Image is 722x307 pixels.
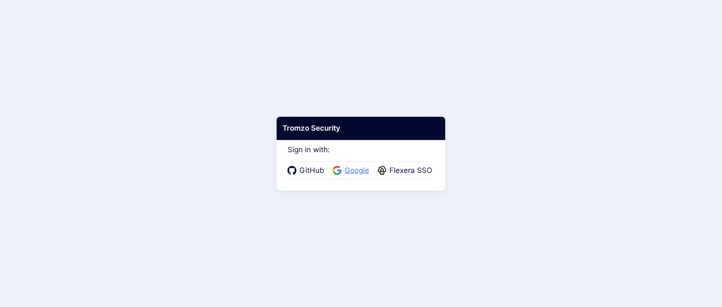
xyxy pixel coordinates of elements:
span: GitHub [297,165,327,176]
a: Flexera SSO [378,165,435,176]
div: Sign in with: [288,134,435,179]
span: Google [342,165,372,176]
a: Google [333,165,372,176]
a: GitHub [288,165,327,176]
div: Tromzo Security [276,117,445,140]
span: Flexera SSO [387,165,435,176]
